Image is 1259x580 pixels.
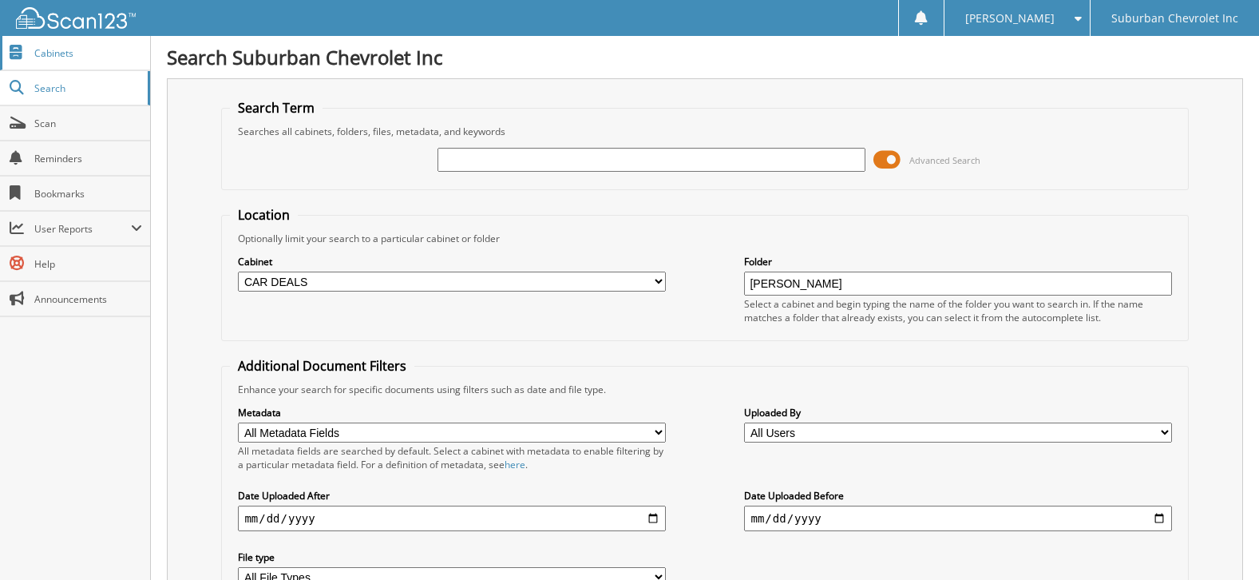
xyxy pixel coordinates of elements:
[238,444,665,471] div: All metadata fields are searched by default. Select a cabinet with metadata to enable filtering b...
[34,81,140,95] span: Search
[34,152,142,165] span: Reminders
[238,406,665,419] label: Metadata
[34,292,142,306] span: Announcements
[238,255,665,268] label: Cabinet
[167,44,1243,70] h1: Search Suburban Chevrolet Inc
[230,99,323,117] legend: Search Term
[230,383,1179,396] div: Enhance your search for specific documents using filters such as date and file type.
[965,14,1055,23] span: [PERSON_NAME]
[34,257,142,271] span: Help
[238,506,665,531] input: start
[230,232,1179,245] div: Optionally limit your search to a particular cabinet or folder
[505,458,525,471] a: here
[744,255,1171,268] label: Folder
[230,206,298,224] legend: Location
[909,154,980,166] span: Advanced Search
[230,125,1179,138] div: Searches all cabinets, folders, files, metadata, and keywords
[34,46,142,60] span: Cabinets
[744,406,1171,419] label: Uploaded By
[1179,503,1259,580] iframe: Chat Widget
[744,506,1171,531] input: end
[230,357,414,375] legend: Additional Document Filters
[238,550,665,564] label: File type
[238,489,665,503] label: Date Uploaded After
[34,222,131,236] span: User Reports
[16,7,136,29] img: scan123-logo-white.svg
[744,489,1171,503] label: Date Uploaded Before
[1111,14,1238,23] span: Suburban Chevrolet Inc
[34,117,142,130] span: Scan
[744,297,1171,324] div: Select a cabinet and begin typing the name of the folder you want to search in. If the name match...
[34,187,142,201] span: Bookmarks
